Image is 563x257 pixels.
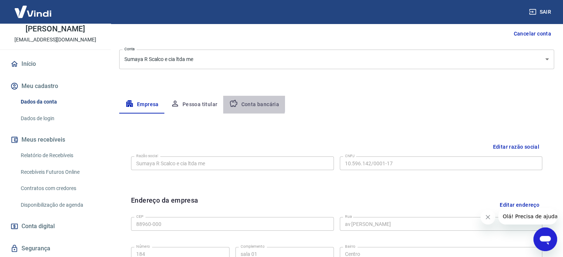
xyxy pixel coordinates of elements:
a: Início [9,56,102,72]
a: Dados da conta [18,94,102,109]
a: Conta digital [9,218,102,234]
span: Conta digital [21,221,55,231]
a: Relatório de Recebíveis [18,148,102,163]
span: Olá! Precisa de ajuda? [4,5,62,11]
p: [PERSON_NAME] [26,25,85,33]
a: Disponibilização de agenda [18,197,102,213]
button: Pessoa titular [165,96,224,114]
button: Meu cadastro [9,78,102,94]
button: Meus recebíveis [9,132,102,148]
label: Complemento [241,244,265,249]
label: Rua [345,214,352,219]
h6: Endereço da empresa [131,195,198,214]
a: Recebíveis Futuros Online [18,165,102,180]
label: Razão social [136,153,158,159]
label: Número [136,244,150,249]
iframe: Fechar mensagem [480,210,495,224]
a: Dados de login [18,111,102,126]
button: Editar razão social [490,140,542,154]
label: CNPJ [345,153,355,159]
p: [EMAIL_ADDRESS][DOMAIN_NAME] [14,36,96,44]
label: Bairro [345,244,355,249]
div: Sumaya R Scalco e cia ltda me [119,50,554,69]
label: Conta [124,46,135,52]
label: CEP [136,214,143,219]
iframe: Botão para abrir a janela de mensagens [533,227,557,251]
button: Editar endereço [497,195,542,214]
button: Cancelar conta [510,27,554,41]
img: Vindi [9,0,57,23]
a: Segurança [9,240,102,257]
button: Sair [527,5,554,19]
a: Contratos com credores [18,181,102,196]
button: Conta bancária [223,96,285,114]
button: Empresa [119,96,165,114]
iframe: Mensagem da empresa [498,208,557,224]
